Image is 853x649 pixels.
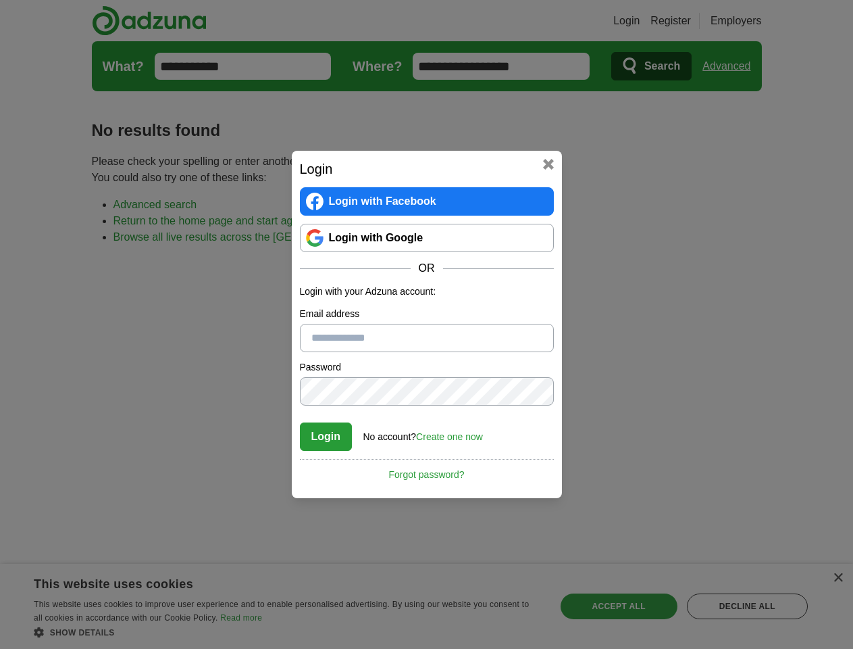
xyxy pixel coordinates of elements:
[300,307,554,321] label: Email address
[300,285,554,299] p: Login with your Adzuna account:
[300,423,353,451] button: Login
[300,187,554,216] a: Login with Facebook
[300,360,554,375] label: Password
[411,260,443,277] span: OR
[416,431,483,442] a: Create one now
[300,159,554,179] h2: Login
[363,422,483,444] div: No account?
[300,459,554,482] a: Forgot password?
[300,224,554,252] a: Login with Google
